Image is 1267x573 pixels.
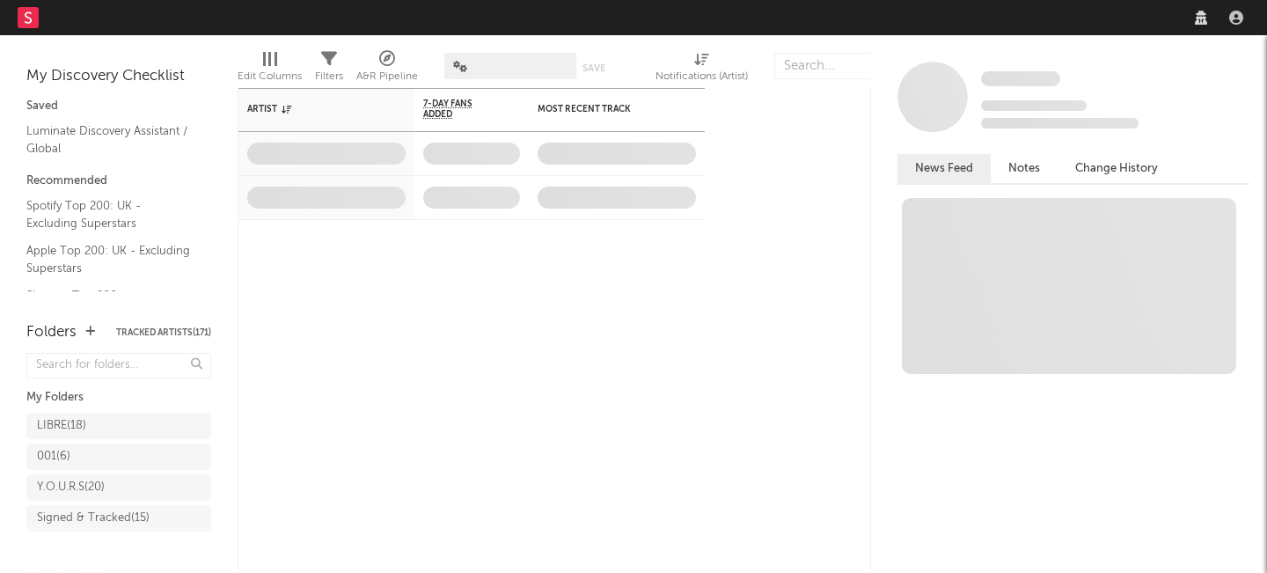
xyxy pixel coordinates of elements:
[26,66,211,87] div: My Discovery Checklist
[26,241,194,277] a: Apple Top 200: UK - Excluding Superstars
[774,53,906,79] input: Search...
[981,71,1060,86] span: Some Artist
[582,63,605,73] button: Save
[26,387,211,408] div: My Folders
[26,353,211,378] input: Search for folders...
[315,66,343,87] div: Filters
[991,154,1058,183] button: Notes
[26,474,211,501] a: Y.O.U.R.S(20)
[315,44,343,95] div: Filters
[247,104,379,114] div: Artist
[26,413,211,439] a: LIBRE(18)
[981,70,1060,88] a: Some Artist
[116,328,211,337] button: Tracked Artists(171)
[981,100,1087,111] span: Tracking Since: [DATE]
[897,154,991,183] button: News Feed
[26,505,211,532] a: Signed & Tracked(15)
[655,66,748,87] div: Notifications (Artist)
[37,477,105,498] div: Y.O.U.R.S ( 20 )
[238,44,302,95] div: Edit Columns
[538,104,670,114] div: Most Recent Track
[238,66,302,87] div: Edit Columns
[1058,154,1175,183] button: Change History
[26,444,211,470] a: 001(6)
[423,99,494,120] span: 7-Day Fans Added
[37,508,150,529] div: Signed & Tracked ( 15 )
[655,44,748,95] div: Notifications (Artist)
[356,44,418,95] div: A&R Pipeline
[981,118,1139,129] span: 0 fans last week
[37,415,86,437] div: LIBRE ( 18 )
[356,66,418,87] div: A&R Pipeline
[26,171,211,192] div: Recommended
[26,196,194,232] a: Spotify Top 200: UK - Excluding Superstars
[37,446,70,467] div: 001 ( 6 )
[26,96,211,117] div: Saved
[26,286,194,322] a: Shazam Top 200: [GEOGRAPHIC_DATA]
[26,121,194,158] a: Luminate Discovery Assistant / Global
[26,322,77,343] div: Folders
